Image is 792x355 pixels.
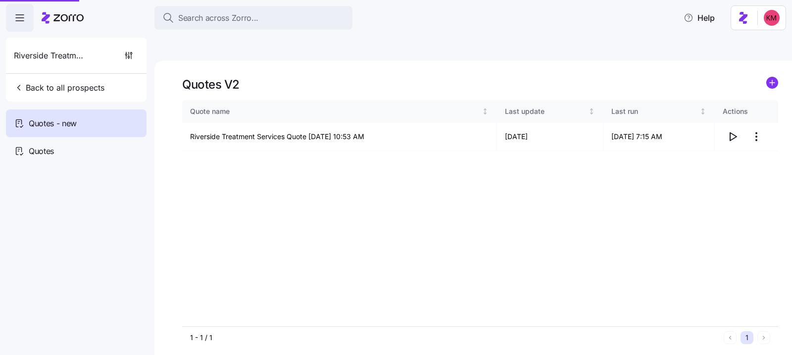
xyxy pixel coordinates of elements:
button: Previous page [724,331,737,344]
a: Quotes - new [6,109,147,137]
span: Search across Zorro... [178,12,258,24]
button: Back to all prospects [10,78,108,98]
a: Quotes [6,137,147,165]
td: Riverside Treatment Services Quote [DATE] 10:53 AM [182,123,497,151]
span: Back to all prospects [14,82,104,94]
a: add icon [766,77,778,92]
div: Last run [611,106,697,117]
div: Not sorted [588,108,595,115]
div: Quote name [190,106,480,117]
button: Search across Zorro... [154,6,352,30]
span: Help [684,12,715,24]
svg: add icon [766,77,778,89]
div: Last update [505,106,587,117]
button: Help [676,8,723,28]
div: Not sorted [482,108,489,115]
img: 8fbd33f679504da1795a6676107ffb9e [764,10,780,26]
td: [DATE] 7:15 AM [603,123,715,151]
h1: Quotes V2 [182,77,240,92]
th: Quote nameNot sorted [182,100,497,123]
span: Riverside Treatment Services [14,50,85,62]
td: [DATE] [497,123,604,151]
span: Quotes - new [29,117,77,130]
th: Last runNot sorted [603,100,715,123]
span: Quotes [29,145,54,157]
button: Next page [757,331,770,344]
div: Actions [723,106,770,117]
div: Not sorted [699,108,706,115]
th: Last updateNot sorted [497,100,604,123]
button: 1 [741,331,753,344]
div: 1 - 1 / 1 [190,333,720,343]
